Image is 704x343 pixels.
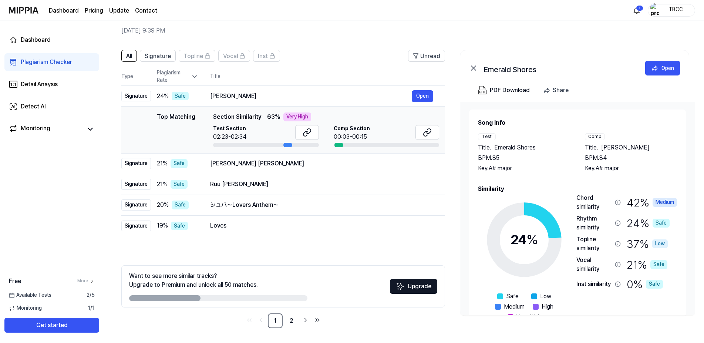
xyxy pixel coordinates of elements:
[632,6,641,15] img: 알림
[490,85,530,95] div: PDF Download
[283,112,311,121] div: Very High
[585,154,677,162] div: BPM. 84
[284,313,299,328] a: 2
[585,143,598,152] span: Title .
[650,3,659,18] img: profile
[210,92,412,101] div: [PERSON_NAME]
[300,315,311,325] a: Go to next page
[585,164,677,173] div: Key. A# major
[526,232,538,248] span: %
[109,6,129,15] a: Update
[4,98,99,115] a: Detect AI
[157,221,168,230] span: 19 %
[553,85,569,95] div: Share
[21,58,72,67] div: Plagiarism Checker
[145,52,171,61] span: Signature
[390,285,437,292] a: SparklesUpgrade
[576,214,612,232] div: Rhythm similarity
[9,305,42,312] span: Monitoring
[478,133,496,140] div: Test
[87,292,95,299] span: 2 / 5
[511,230,538,250] div: 24
[576,256,612,273] div: Vocal similarity
[157,159,168,168] span: 21 %
[157,112,195,147] div: Top Matching
[171,222,188,231] div: Safe
[653,219,670,228] div: Safe
[542,302,553,311] span: High
[648,4,695,17] button: profileTBCC
[627,256,667,273] div: 21 %
[478,143,491,152] span: Title .
[172,92,189,101] div: Safe
[645,61,680,75] button: Open
[88,305,95,312] span: 1 / 1
[9,277,21,286] span: Free
[157,92,169,101] span: 24 %
[210,180,433,189] div: Ruu [PERSON_NAME]
[21,124,50,134] div: Monitoring
[210,159,433,168] div: [PERSON_NAME] [PERSON_NAME]
[540,83,575,98] button: Share
[627,194,677,211] div: 42 %
[516,313,541,322] span: Very High
[171,159,188,168] div: Safe
[183,52,203,61] span: Topline
[126,52,132,61] span: All
[223,52,238,61] span: Vocal
[646,280,663,289] div: Safe
[4,31,99,49] a: Dashboard
[478,118,677,127] h2: Song Info
[478,86,487,95] img: PDF Download
[504,302,525,311] span: Medium
[653,198,677,207] div: Medium
[312,315,323,325] a: Go to last page
[121,179,151,190] div: Signature
[140,50,176,62] button: Signature
[121,313,445,328] nav: pagination
[157,69,198,84] div: Plagiarism Rate
[334,125,370,132] span: Comp Section
[334,132,370,141] div: 00:03-00:15
[121,68,151,86] th: Type
[172,201,189,209] div: Safe
[49,6,79,15] a: Dashboard
[171,180,188,189] div: Safe
[77,278,95,284] a: More
[627,235,668,253] div: 37 %
[85,6,103,15] a: Pricing
[412,90,433,102] button: Open
[179,50,215,62] button: Topline
[420,52,440,61] span: Unread
[506,292,519,301] span: Safe
[121,199,151,211] div: Signature
[636,5,643,11] div: 1
[121,158,151,169] div: Signature
[244,315,255,325] a: Go to first page
[121,91,151,102] div: Signature
[494,143,536,152] span: Emerald Shores
[213,125,246,132] span: Test Section
[478,154,570,162] div: BPM. 85
[268,313,283,328] a: 1
[157,201,169,209] span: 20 %
[576,280,612,289] div: Inst similarity
[408,50,445,62] button: Unread
[476,83,531,98] button: PDF Download
[135,6,157,15] a: Contact
[121,50,137,62] button: All
[253,50,280,62] button: Inst
[210,68,445,85] th: Title
[484,64,632,73] div: Emerald Shores
[661,64,674,72] div: Open
[210,221,433,230] div: Loves
[478,185,677,194] h2: Similarity
[460,102,695,315] a: Song InfoTestTitle.Emerald ShoresBPM.85Key.A# majorCompTitle.[PERSON_NAME]BPM.84Key.A# majorSimil...
[121,26,647,35] h2: [DATE] 9:39 PM
[21,36,51,44] div: Dashboard
[213,132,246,141] div: 02:23-02:34
[267,112,280,121] span: 63 %
[218,50,250,62] button: Vocal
